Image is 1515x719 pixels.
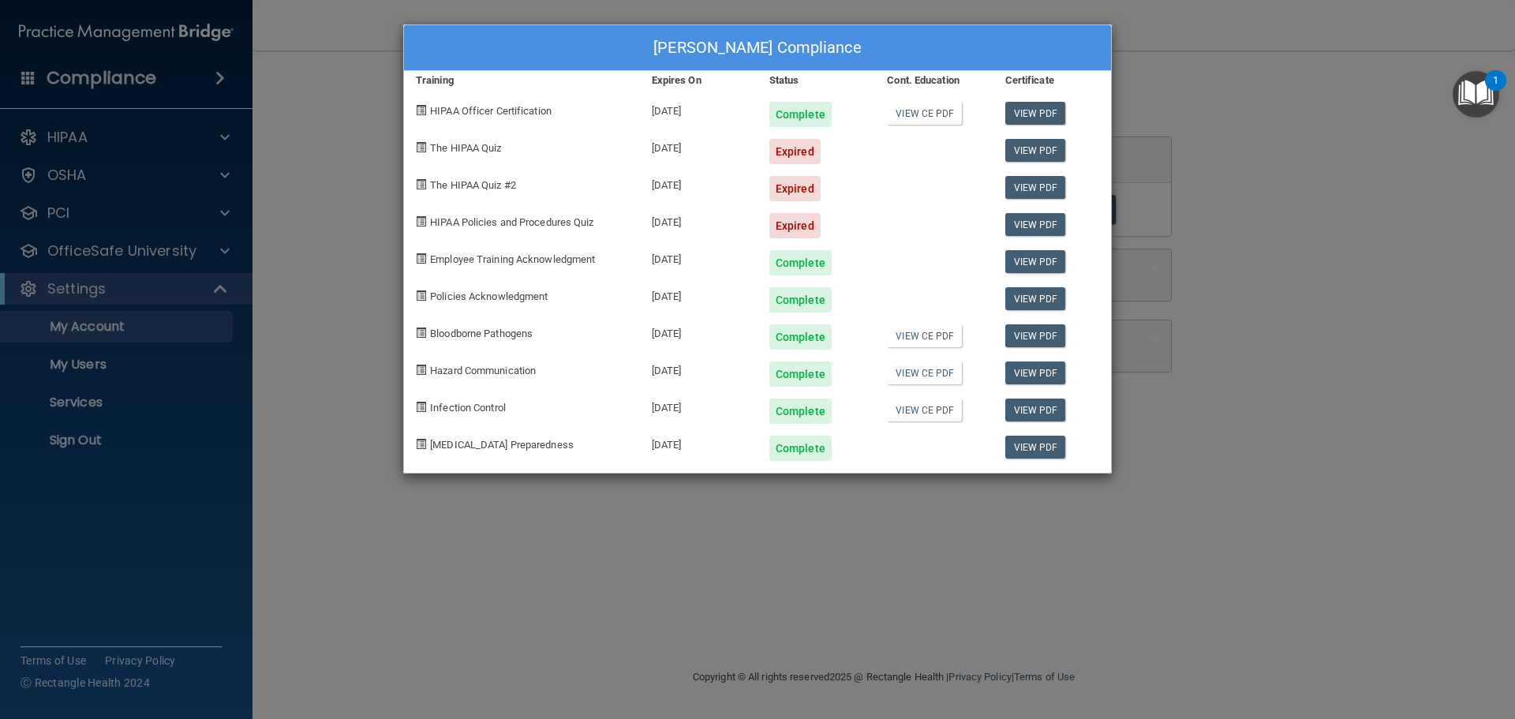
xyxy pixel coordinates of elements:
[640,201,757,238] div: [DATE]
[640,71,757,90] div: Expires On
[769,436,832,461] div: Complete
[769,102,832,127] div: Complete
[430,365,536,376] span: Hazard Communication
[1005,176,1066,199] a: View PDF
[404,71,640,90] div: Training
[769,324,832,350] div: Complete
[1005,287,1066,310] a: View PDF
[1005,324,1066,347] a: View PDF
[640,275,757,313] div: [DATE]
[1005,436,1066,459] a: View PDF
[640,238,757,275] div: [DATE]
[769,139,821,164] div: Expired
[640,350,757,387] div: [DATE]
[1005,213,1066,236] a: View PDF
[769,287,832,313] div: Complete
[430,179,516,191] span: The HIPAA Quiz #2
[993,71,1111,90] div: Certificate
[769,176,821,201] div: Expired
[430,328,533,339] span: Bloodborne Pathogens
[887,361,962,384] a: View CE PDF
[430,253,595,265] span: Employee Training Acknowledgment
[430,142,501,154] span: The HIPAA Quiz
[430,216,593,228] span: HIPAA Policies and Procedures Quiz
[887,324,962,347] a: View CE PDF
[640,90,757,127] div: [DATE]
[640,424,757,461] div: [DATE]
[769,250,832,275] div: Complete
[640,313,757,350] div: [DATE]
[1493,81,1498,101] div: 1
[404,25,1111,71] div: [PERSON_NAME] Compliance
[769,361,832,387] div: Complete
[1453,71,1499,118] button: Open Resource Center, 1 new notification
[640,127,757,164] div: [DATE]
[430,290,548,302] span: Policies Acknowledgment
[430,105,552,117] span: HIPAA Officer Certification
[640,387,757,424] div: [DATE]
[757,71,875,90] div: Status
[1005,399,1066,421] a: View PDF
[769,213,821,238] div: Expired
[430,439,574,451] span: [MEDICAL_DATA] Preparedness
[1005,361,1066,384] a: View PDF
[887,102,962,125] a: View CE PDF
[430,402,506,414] span: Infection Control
[1005,250,1066,273] a: View PDF
[887,399,962,421] a: View CE PDF
[640,164,757,201] div: [DATE]
[1005,139,1066,162] a: View PDF
[875,71,993,90] div: Cont. Education
[769,399,832,424] div: Complete
[1005,102,1066,125] a: View PDF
